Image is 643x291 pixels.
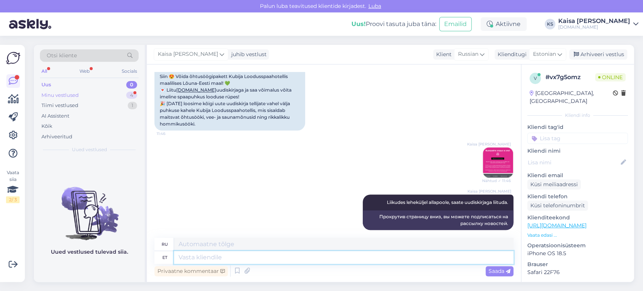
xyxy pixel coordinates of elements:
[154,70,305,130] div: Siin 😍 Võida õhtusöögipakett Kubija Loodusspaahotellis maalilises Lõuna-Eesti maal! 💚 💌 Liitu uud...
[467,188,511,194] span: Kaisa [PERSON_NAME]
[467,141,511,147] span: Kaisa [PERSON_NAME]
[41,102,78,109] div: Tiimi vestlused
[527,214,628,222] p: Klienditeekond
[533,50,556,58] span: Estonian
[351,20,436,29] div: Proovi tasuta juba täna:
[439,17,472,31] button: Emailid
[41,81,51,89] div: Uus
[6,169,20,203] div: Vaata siia
[34,173,145,241] img: No chats
[483,230,511,236] span: 11:47
[527,172,628,179] p: Kliendi email
[6,51,20,65] img: Askly Logo
[51,248,128,256] p: Uued vestlused tulevad siia.
[6,196,20,203] div: 2 / 3
[534,75,537,81] span: v
[128,102,137,109] div: 1
[527,250,628,257] p: iPhone OS 18.5
[495,51,527,58] div: Klienditugi
[527,260,628,268] p: Brauser
[41,123,52,130] div: Kõik
[162,238,168,251] div: ru
[527,133,628,144] input: Lisa tag
[228,51,267,58] div: juhib vestlust
[458,50,478,58] span: Russian
[489,268,510,274] span: Saada
[363,210,513,230] div: Прокрутив страницу вниз, вы можете подписаться на рассылку новостей.
[154,266,228,276] div: Privaatne kommentaar
[527,193,628,201] p: Kliendi telefon
[569,49,627,60] div: Arhiveeri vestlus
[176,87,216,93] a: [DOMAIN_NAME]
[157,131,185,136] span: 11:46
[545,73,595,82] div: # vx7g5omz
[72,146,107,153] span: Uued vestlused
[40,66,49,76] div: All
[481,17,527,31] div: Aktiivne
[41,112,69,120] div: AI Assistent
[482,178,511,184] span: Nähtud ✓ 11:46
[387,199,508,205] span: Liikudes leheküljel allapoole, saate uudiskirjaga liituda.
[351,20,366,28] b: Uus!
[433,51,452,58] div: Klient
[483,147,513,178] img: Attachment
[41,92,79,99] div: Minu vestlused
[527,242,628,250] p: Operatsioonisüsteem
[527,147,628,155] p: Kliendi nimi
[47,52,77,60] span: Otsi kliente
[527,179,581,190] div: Küsi meiliaadressi
[558,18,630,24] div: Kaisa [PERSON_NAME]
[41,133,72,141] div: Arhiveeritud
[558,24,630,30] div: [DOMAIN_NAME]
[126,81,137,89] div: 0
[528,158,619,167] input: Lisa nimi
[545,19,555,29] div: KS
[78,66,91,76] div: Web
[527,268,628,276] p: Safari 22F76
[366,3,383,9] span: Luba
[527,112,628,119] div: Kliendi info
[595,73,626,81] span: Online
[527,222,586,229] a: [URL][DOMAIN_NAME]
[120,66,139,76] div: Socials
[530,89,613,105] div: [GEOGRAPHIC_DATA], [GEOGRAPHIC_DATA]
[527,123,628,131] p: Kliendi tag'id
[558,18,638,30] a: Kaisa [PERSON_NAME][DOMAIN_NAME]
[158,50,218,58] span: Kaisa [PERSON_NAME]
[527,232,628,239] p: Vaata edasi ...
[162,251,167,264] div: et
[527,201,588,211] div: Küsi telefoninumbrit
[126,92,137,99] div: 4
